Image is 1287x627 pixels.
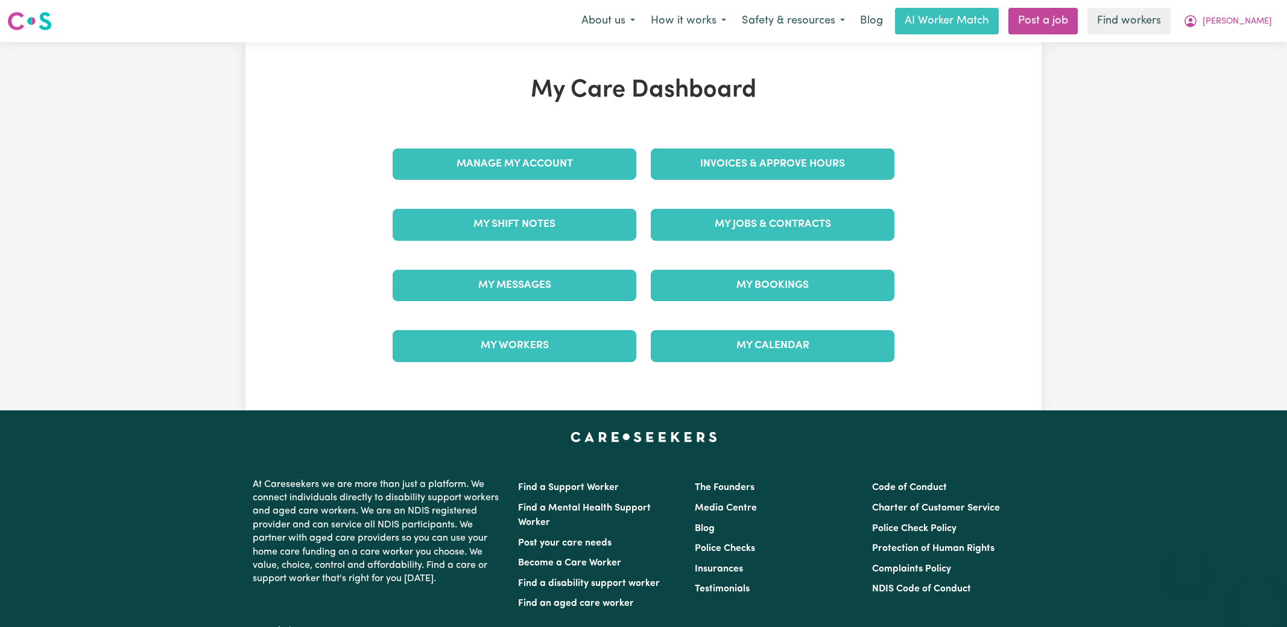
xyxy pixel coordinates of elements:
[7,10,52,32] img: Careseekers logo
[651,270,894,301] a: My Bookings
[895,8,999,34] a: AI Worker Match
[695,544,755,553] a: Police Checks
[518,599,634,608] a: Find an aged care worker
[853,8,890,34] a: Blog
[393,270,636,301] a: My Messages
[734,8,853,34] button: Safety & resources
[1203,15,1272,28] span: [PERSON_NAME]
[695,564,743,574] a: Insurances
[393,148,636,180] a: Manage My Account
[571,432,717,442] a: Careseekers home page
[518,483,619,492] a: Find a Support Worker
[1175,8,1280,34] button: My Account
[518,538,612,548] a: Post your care needs
[643,8,734,34] button: How it works
[393,330,636,361] a: My Workers
[518,503,651,527] a: Find a Mental Health Support Worker
[651,209,894,240] a: My Jobs & Contracts
[1174,550,1198,574] iframe: Close message
[1087,8,1171,34] a: Find workers
[7,7,52,35] a: Careseekers logo
[695,503,757,513] a: Media Centre
[695,524,715,533] a: Blog
[574,8,643,34] button: About us
[872,483,947,492] a: Code of Conduct
[872,544,994,553] a: Protection of Human Rights
[1008,8,1078,34] a: Post a job
[695,584,750,594] a: Testimonials
[651,148,894,180] a: Invoices & Approve Hours
[518,558,621,568] a: Become a Care Worker
[872,503,1000,513] a: Charter of Customer Service
[651,330,894,361] a: My Calendar
[1239,579,1277,617] iframe: Button to launch messaging window
[695,483,754,492] a: The Founders
[393,209,636,240] a: My Shift Notes
[872,584,971,594] a: NDIS Code of Conduct
[872,564,951,574] a: Complaints Policy
[518,579,660,588] a: Find a disability support worker
[385,76,902,105] h1: My Care Dashboard
[253,473,504,591] p: At Careseekers we are more than just a platform. We connect individuals directly to disability su...
[872,524,957,533] a: Police Check Policy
